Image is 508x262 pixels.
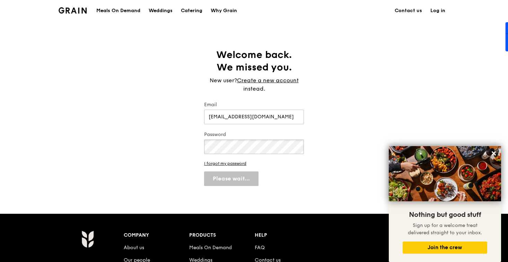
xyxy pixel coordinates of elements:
[189,230,255,240] div: Products
[81,230,94,248] img: Grain
[243,85,265,92] span: instead.
[409,211,481,219] span: Nothing but good stuff
[389,146,501,201] img: DSC07876-Edit02-Large.jpeg
[211,0,237,21] div: Why Grain
[204,49,304,74] h1: Welcome back. We missed you.
[204,101,304,108] label: Email
[177,0,207,21] a: Catering
[255,230,320,240] div: Help
[391,0,426,21] a: Contact us
[59,7,87,14] img: Grain
[408,222,482,236] span: Sign up for a welcome treat delivered straight to your inbox.
[207,0,241,21] a: Why Grain
[255,245,265,251] a: FAQ
[144,0,177,21] a: Weddings
[488,148,499,159] button: Close
[204,131,304,138] label: Password
[124,245,144,251] a: About us
[237,76,299,85] a: Create a new account
[96,0,140,21] div: Meals On Demand
[403,242,487,254] button: Join the crew
[210,77,237,84] span: New user?
[189,245,232,251] a: Meals On Demand
[181,0,202,21] div: Catering
[426,0,449,21] a: Log in
[149,0,173,21] div: Weddings
[124,230,189,240] div: Company
[204,171,259,186] button: Please wait...
[291,143,300,151] keeper-lock: Open Keeper Popup
[204,161,304,166] a: I forgot my password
